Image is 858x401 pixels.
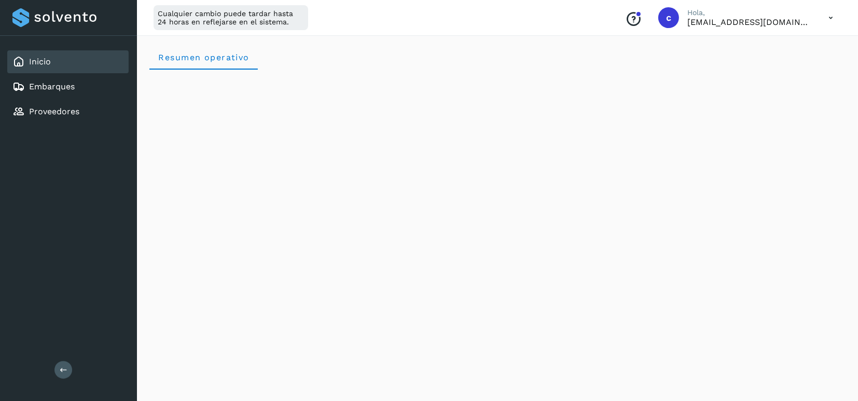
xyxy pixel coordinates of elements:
div: Inicio [7,50,129,73]
div: Cualquier cambio puede tardar hasta 24 horas en reflejarse en el sistema. [154,5,308,30]
p: Hola, [687,8,812,17]
div: Embarques [7,75,129,98]
a: Inicio [29,57,51,66]
span: Resumen operativo [158,52,250,62]
div: Proveedores [7,100,129,123]
p: cavila@niagarawater.com [687,17,812,27]
a: Proveedores [29,106,79,116]
a: Embarques [29,82,75,91]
